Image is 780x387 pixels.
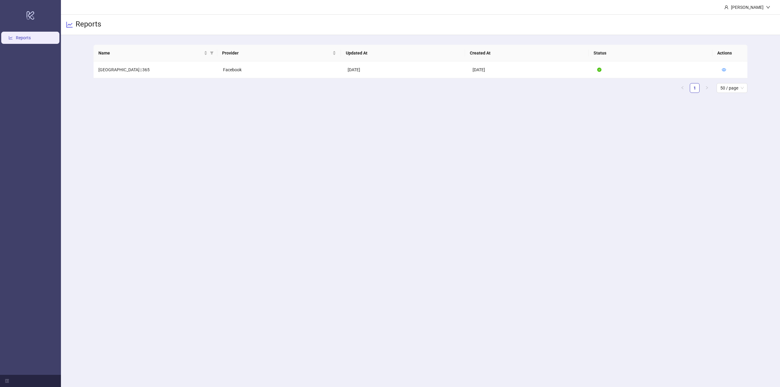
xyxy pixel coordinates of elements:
span: user [724,5,729,9]
span: line-chart [66,21,73,28]
button: right [702,83,712,93]
td: [GEOGRAPHIC_DATA] | 365 [94,62,218,78]
span: check-circle [597,68,601,72]
span: filter [210,51,214,55]
td: [DATE] [468,62,592,78]
span: right [705,86,709,90]
span: left [681,86,684,90]
th: Provider [217,45,341,62]
th: Status [589,45,712,62]
span: menu-fold [5,379,9,383]
a: 1 [690,83,699,93]
div: [PERSON_NAME] [729,4,766,11]
span: filter [209,48,215,58]
th: Created At [465,45,589,62]
button: left [678,83,687,93]
span: down [766,5,770,9]
th: Actions [712,45,743,62]
td: Facebook [218,62,343,78]
div: Page Size [717,83,747,93]
span: Name [98,50,203,56]
th: Name [94,45,217,62]
a: eye [722,67,726,72]
a: Reports [16,35,31,40]
th: Updated At [341,45,465,62]
h3: Reports [76,19,101,30]
span: Provider [222,50,331,56]
td: [DATE] [343,62,467,78]
li: 1 [690,83,700,93]
span: 50 / page [720,83,744,93]
li: Next Page [702,83,712,93]
li: Previous Page [678,83,687,93]
span: eye [722,68,726,72]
